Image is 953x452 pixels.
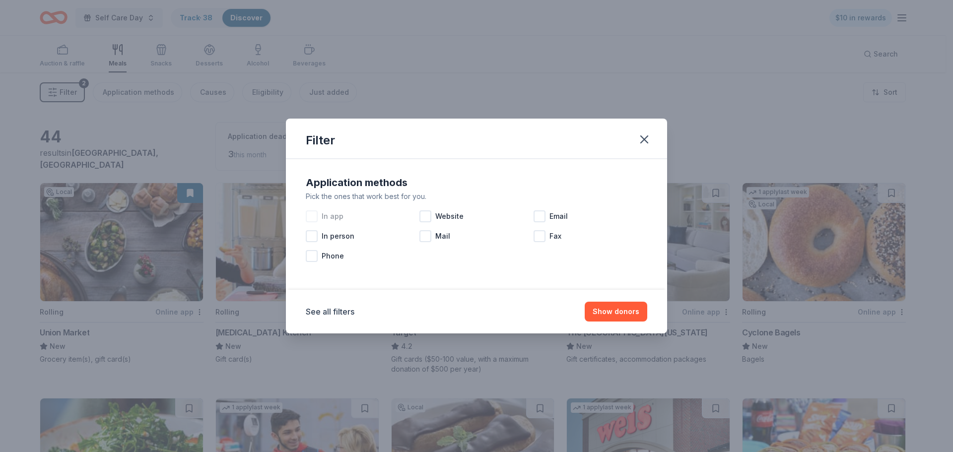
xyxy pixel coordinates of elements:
[306,191,647,202] div: Pick the ones that work best for you.
[322,250,344,262] span: Phone
[435,210,464,222] span: Website
[306,306,354,318] button: See all filters
[306,175,647,191] div: Application methods
[322,230,354,242] span: In person
[585,302,647,322] button: Show donors
[306,132,335,148] div: Filter
[322,210,343,222] span: In app
[549,230,561,242] span: Fax
[549,210,568,222] span: Email
[435,230,450,242] span: Mail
